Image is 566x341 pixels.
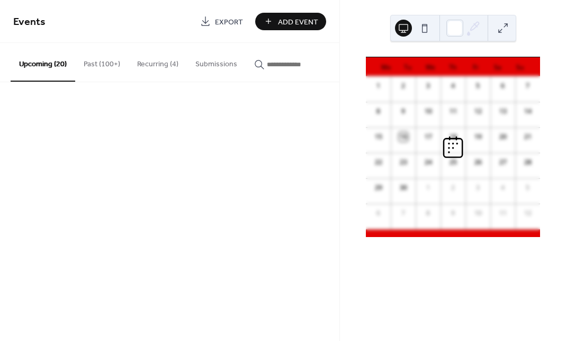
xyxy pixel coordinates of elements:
div: 21 [523,132,533,142]
div: 5 [473,81,483,91]
div: 3 [473,183,483,193]
div: 26 [473,158,483,167]
button: Recurring (4) [129,43,187,81]
div: 7 [523,81,533,91]
button: Add Event [255,13,326,30]
div: 29 [374,183,383,193]
div: 24 [424,158,433,167]
div: 20 [498,132,508,142]
div: Su [509,57,532,76]
div: 12 [473,107,483,116]
div: Tu [397,57,419,76]
div: 6 [374,208,383,218]
div: 13 [498,107,508,116]
button: Upcoming (20) [11,43,75,82]
div: 3 [424,81,433,91]
div: 28 [523,158,533,167]
div: 5 [523,183,533,193]
div: 1 [374,81,383,91]
div: We [419,57,442,76]
div: 4 [498,183,508,193]
div: 16 [399,132,408,142]
div: Mo [374,57,397,76]
div: 1 [424,183,433,193]
div: 4 [448,81,458,91]
div: 9 [448,208,458,218]
div: Sa [487,57,509,76]
div: 6 [498,81,508,91]
div: 27 [498,158,508,167]
div: 17 [424,132,433,142]
div: 10 [473,208,483,218]
div: 19 [473,132,483,142]
span: Export [215,16,243,28]
div: 8 [424,208,433,218]
div: 10 [424,107,433,116]
div: 9 [399,107,408,116]
div: 2 [448,183,458,193]
span: Add Event [278,16,318,28]
span: Events [13,12,46,32]
div: 22 [374,158,383,167]
button: Submissions [187,43,246,81]
button: Past (100+) [75,43,129,81]
div: 23 [399,158,408,167]
div: 2 [399,81,408,91]
div: 18 [448,132,458,142]
a: Export [192,13,251,30]
div: 25 [448,158,458,167]
div: 7 [399,208,408,218]
div: 30 [399,183,408,193]
div: 11 [498,208,508,218]
div: 8 [374,107,383,116]
div: 12 [523,208,533,218]
div: 14 [523,107,533,116]
div: 15 [374,132,383,142]
div: Th [442,57,464,76]
div: Fr [464,57,487,76]
div: 11 [448,107,458,116]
